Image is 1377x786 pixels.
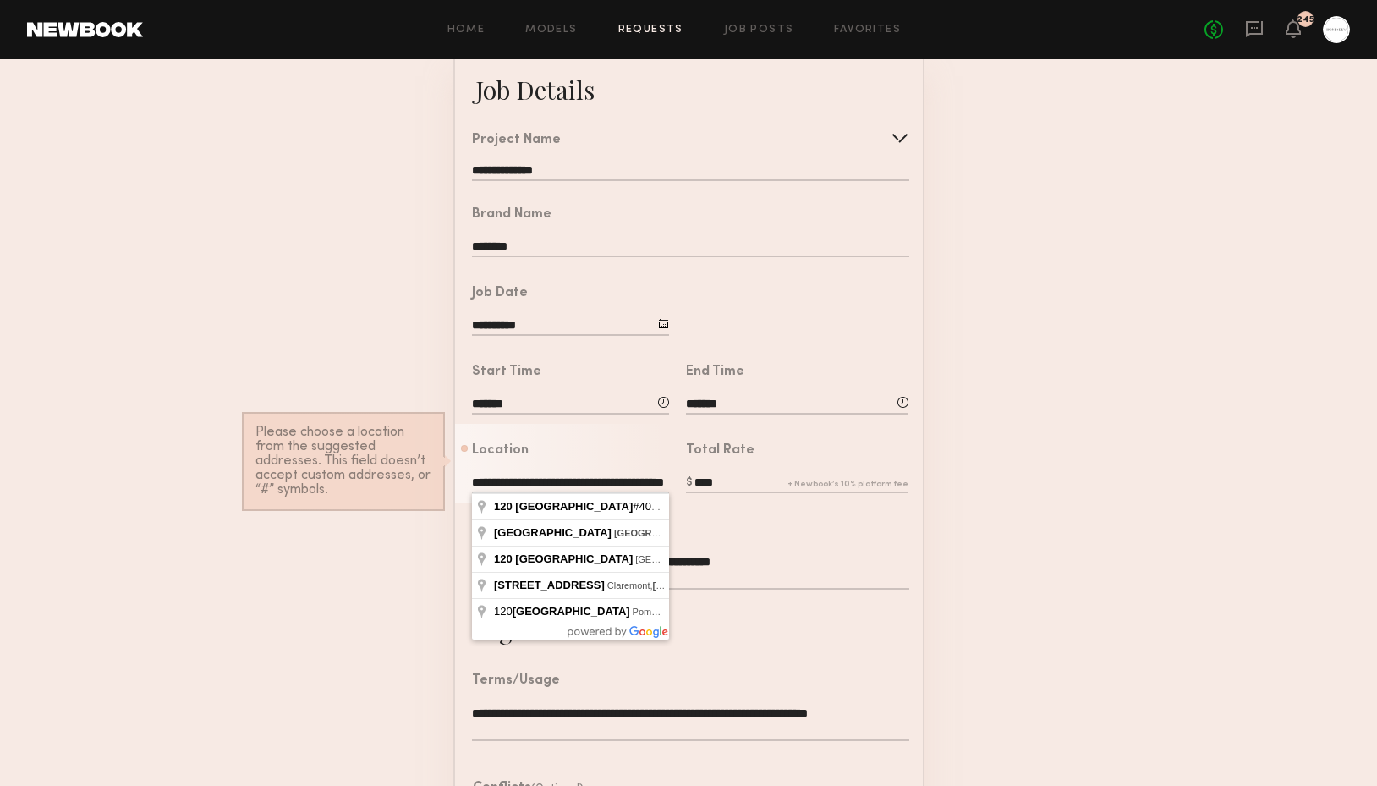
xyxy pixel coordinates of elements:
span: [STREET_ADDRESS] [494,579,605,591]
span: Claremont, , , [GEOGRAPHIC_DATA] [607,580,870,591]
span: [GEOGRAPHIC_DATA] [515,552,633,565]
a: Job Posts [724,25,794,36]
div: Terms/Usage [472,674,560,688]
div: Brand Name [472,208,551,222]
a: Home [447,25,486,36]
span: [GEOGRAPHIC_DATA] [653,580,753,591]
span: [GEOGRAPHIC_DATA] [513,605,630,618]
span: [GEOGRAPHIC_DATA] [494,526,612,539]
span: #409 [494,500,660,513]
span: [GEOGRAPHIC_DATA] [614,528,714,538]
div: Location [472,444,529,458]
div: Job Details [475,73,595,107]
a: Models [525,25,577,36]
span: [GEOGRAPHIC_DATA] [515,500,633,513]
div: Start Time [472,366,541,379]
span: Pomona, , , [GEOGRAPHIC_DATA] [633,607,887,617]
div: Job Date [472,287,528,300]
span: 120 [494,605,633,618]
span: , , [GEOGRAPHIC_DATA] [614,528,860,538]
span: 120 [494,500,513,513]
div: Total Rate [686,444,754,458]
div: Please choose a location from the suggested addresses. This field doesn’t accept custom addresses... [255,426,431,497]
div: End Time [686,366,744,379]
a: Favorites [834,25,901,36]
span: 120 [494,552,513,565]
div: Project Name [472,134,561,147]
div: 245 [1297,15,1314,25]
a: Requests [618,25,683,36]
span: [GEOGRAPHIC_DATA], , , [GEOGRAPHIC_DATA] [635,554,952,564]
